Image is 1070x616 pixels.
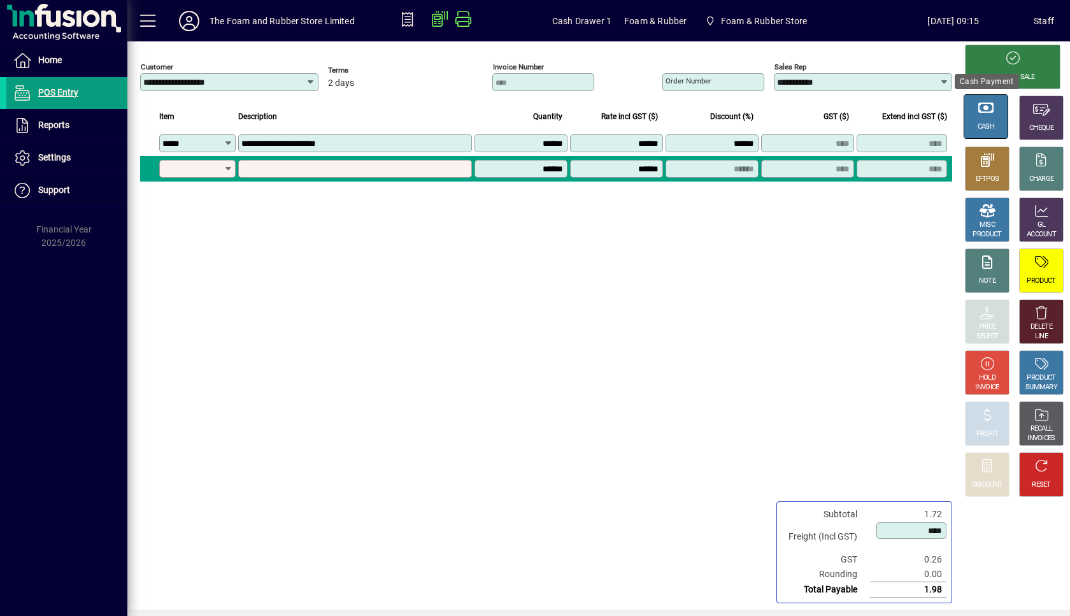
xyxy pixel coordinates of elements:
[1027,434,1055,443] div: INVOICES
[1027,230,1056,240] div: ACCOUNT
[774,62,806,71] mat-label: Sales rep
[710,110,753,124] span: Discount (%)
[824,110,849,124] span: GST ($)
[1027,373,1055,383] div: PRODUCT
[873,11,1034,31] span: [DATE] 09:15
[980,220,995,230] div: MISC
[782,507,870,522] td: Subtotal
[38,55,62,65] span: Home
[955,74,1019,89] div: Cash Payment
[601,110,658,124] span: Rate incl GST ($)
[1029,175,1054,184] div: CHARGE
[782,522,870,552] td: Freight (Incl GST)
[624,11,687,31] span: Foam & Rubber
[1027,276,1055,286] div: PRODUCT
[169,10,210,32] button: Profile
[782,582,870,598] td: Total Payable
[38,185,70,195] span: Support
[1038,220,1046,230] div: GL
[975,383,999,392] div: INVOICE
[972,480,1002,490] div: DISCOUNT
[328,66,404,75] span: Terms
[979,373,995,383] div: HOLD
[6,142,127,174] a: Settings
[990,73,1035,82] div: PROCESS SALE
[6,110,127,141] a: Reports
[238,110,277,124] span: Description
[870,507,946,522] td: 1.72
[159,110,175,124] span: Item
[552,11,611,31] span: Cash Drawer 1
[870,552,946,567] td: 0.26
[1031,322,1052,332] div: DELETE
[6,175,127,206] a: Support
[6,45,127,76] a: Home
[533,110,562,124] span: Quantity
[210,11,355,31] div: The Foam and Rubber Store Limited
[1031,424,1053,434] div: RECALL
[870,567,946,582] td: 0.00
[493,62,544,71] mat-label: Invoice number
[782,552,870,567] td: GST
[328,78,354,89] span: 2 days
[38,120,69,130] span: Reports
[976,429,998,439] div: PROFIT
[978,122,994,132] div: CASH
[699,10,812,32] span: Foam & Rubber Store
[976,332,999,341] div: SELECT
[1025,383,1057,392] div: SUMMARY
[1029,124,1053,133] div: CHEQUE
[979,276,995,286] div: NOTE
[38,87,78,97] span: POS Entry
[141,62,173,71] mat-label: Customer
[973,230,1001,240] div: PRODUCT
[721,11,807,31] span: Foam & Rubber Store
[666,76,711,85] mat-label: Order number
[870,582,946,598] td: 1.98
[38,152,71,162] span: Settings
[882,110,947,124] span: Extend incl GST ($)
[1035,332,1048,341] div: LINE
[976,175,999,184] div: EFTPOS
[782,567,870,582] td: Rounding
[979,322,996,332] div: PRICE
[1034,11,1054,31] div: Staff
[1032,480,1051,490] div: RESET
